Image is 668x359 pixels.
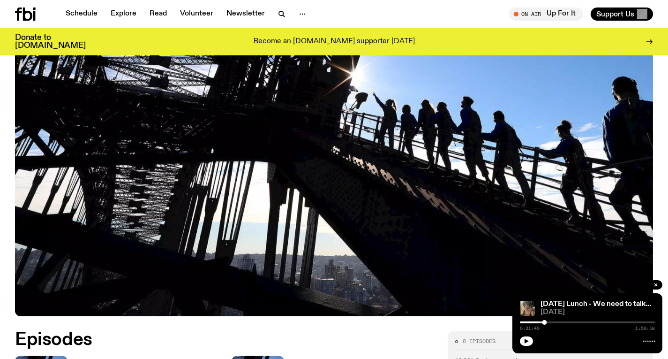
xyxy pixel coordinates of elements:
span: [DATE] [540,309,655,316]
p: Become an [DOMAIN_NAME] supporter [DATE] [254,38,415,46]
span: Support Us [596,10,634,18]
a: [DATE] Lunch - We need to talk... [540,300,651,308]
a: Explore [105,8,142,21]
a: Volunteer [174,8,219,21]
button: On AirUp For It [509,8,583,21]
span: 1:59:58 [635,326,655,331]
a: Schedule [60,8,103,21]
h2: Episodes [15,331,436,348]
span: 8 episodes [463,339,495,344]
button: Support Us [591,8,653,21]
a: Newsletter [221,8,270,21]
a: Read [144,8,173,21]
span: 0:21:49 [520,326,540,331]
h3: Donate to [DOMAIN_NAME] [15,34,86,50]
